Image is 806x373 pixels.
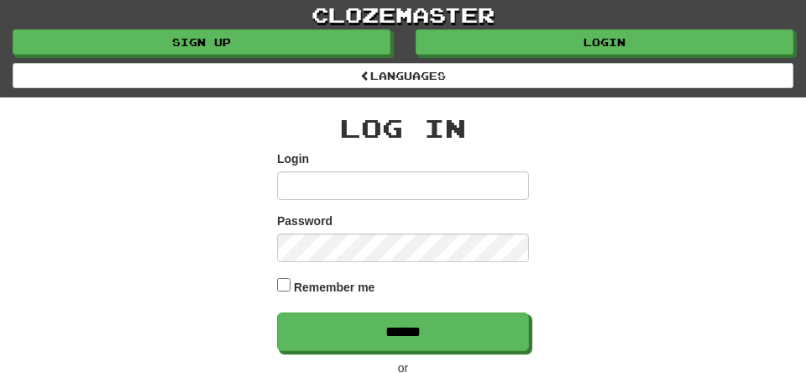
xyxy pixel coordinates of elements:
h2: Log In [277,114,529,142]
a: Login [416,29,793,55]
label: Remember me [294,279,375,296]
a: Sign up [13,29,390,55]
a: Languages [13,63,793,88]
label: Login [277,150,309,167]
label: Password [277,213,332,229]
